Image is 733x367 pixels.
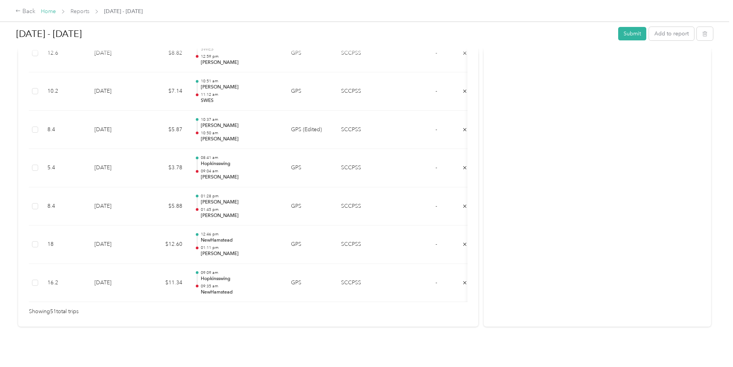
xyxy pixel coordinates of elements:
td: SCCPSS [335,264,393,302]
td: $12.60 [142,225,188,264]
td: 5.4 [41,149,88,187]
p: [PERSON_NAME] [201,250,279,257]
td: SCCPSS [335,149,393,187]
a: Home [41,8,56,15]
p: 09:04 am [201,168,279,174]
td: $3.78 [142,149,188,187]
p: NewHamstead [201,289,279,296]
td: [DATE] [88,72,142,111]
p: SWES [201,97,279,104]
td: GPS [285,72,335,111]
p: Hopkinsswing [201,275,279,282]
a: Reports [71,8,89,15]
p: [PERSON_NAME] [201,136,279,143]
iframe: Everlance-gr Chat Button Frame [690,324,733,367]
p: 12:59 pm [201,54,279,59]
p: [PERSON_NAME] [201,212,279,219]
td: GPS [285,264,335,302]
p: 01:11 pm [201,245,279,250]
td: [DATE] [88,111,142,149]
td: $5.88 [142,187,188,226]
td: GPS [285,187,335,226]
p: NewHamstead [201,237,279,244]
td: GPS (Edited) [285,111,335,149]
span: - [435,126,437,133]
td: SCCPSS [335,225,393,264]
td: GPS [285,149,335,187]
p: 10:37 am [201,117,279,122]
span: - [435,279,437,286]
p: 09:35 am [201,284,279,289]
td: $11.34 [142,264,188,302]
td: SCCPSS [335,187,393,226]
h1: Sep 1 - 30, 2025 [16,25,613,43]
td: 8.4 [41,187,88,226]
p: 10:50 am [201,130,279,136]
span: [DATE] - [DATE] [104,7,143,15]
td: GPS [285,225,335,264]
span: - [435,164,437,171]
span: - [435,88,437,94]
span: - [435,241,437,247]
td: 16.2 [41,264,88,302]
button: Add to report [649,27,694,40]
td: 18 [41,225,88,264]
p: [PERSON_NAME] [201,84,279,91]
p: 08:41 am [201,155,279,160]
p: [PERSON_NAME] [201,199,279,206]
td: [DATE] [88,264,142,302]
div: Back [15,7,35,16]
span: - [435,203,437,209]
p: 09:09 am [201,270,279,275]
td: SCCPSS [335,111,393,149]
button: Submit [618,27,646,40]
p: 01:45 pm [201,207,279,212]
td: 8.4 [41,111,88,149]
td: SCCPSS [335,72,393,111]
p: [PERSON_NAME] [201,59,279,66]
p: 12:46 pm [201,232,279,237]
td: [DATE] [88,225,142,264]
p: 10:51 am [201,78,279,84]
p: 11:12 am [201,92,279,97]
p: [PERSON_NAME] [201,174,279,181]
td: [DATE] [88,149,142,187]
p: 01:28 pm [201,194,279,199]
td: $5.87 [142,111,188,149]
p: [PERSON_NAME] [201,122,279,129]
p: Hopkinsswing [201,160,279,167]
td: [DATE] [88,187,142,226]
span: Showing 51 total trips [29,307,79,316]
span: - [435,50,437,56]
td: $7.14 [142,72,188,111]
td: 10.2 [41,72,88,111]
